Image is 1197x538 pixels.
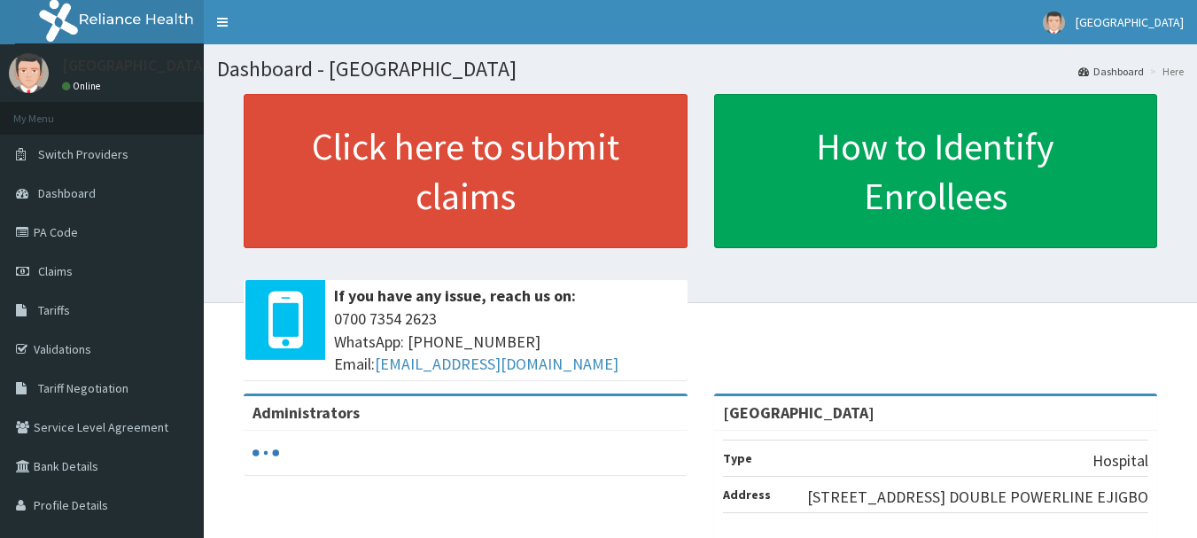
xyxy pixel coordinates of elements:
[38,302,70,318] span: Tariffs
[253,440,279,466] svg: audio-loading
[723,450,752,466] b: Type
[38,185,96,201] span: Dashboard
[1146,64,1184,79] li: Here
[1078,64,1144,79] a: Dashboard
[334,285,576,306] b: If you have any issue, reach us on:
[38,146,128,162] span: Switch Providers
[62,58,208,74] p: [GEOGRAPHIC_DATA]
[723,402,874,423] strong: [GEOGRAPHIC_DATA]
[244,94,688,248] a: Click here to submit claims
[1076,14,1184,30] span: [GEOGRAPHIC_DATA]
[714,94,1158,248] a: How to Identify Enrollees
[38,380,128,396] span: Tariff Negotiation
[723,487,771,503] b: Address
[807,486,1148,509] p: [STREET_ADDRESS] DOUBLE POWERLINE EJIGBO
[62,80,105,92] a: Online
[253,402,360,423] b: Administrators
[1092,449,1148,472] p: Hospital
[38,263,73,279] span: Claims
[217,58,1184,81] h1: Dashboard - [GEOGRAPHIC_DATA]
[9,53,49,93] img: User Image
[375,354,618,374] a: [EMAIL_ADDRESS][DOMAIN_NAME]
[1043,12,1065,34] img: User Image
[334,308,679,376] span: 0700 7354 2623 WhatsApp: [PHONE_NUMBER] Email:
